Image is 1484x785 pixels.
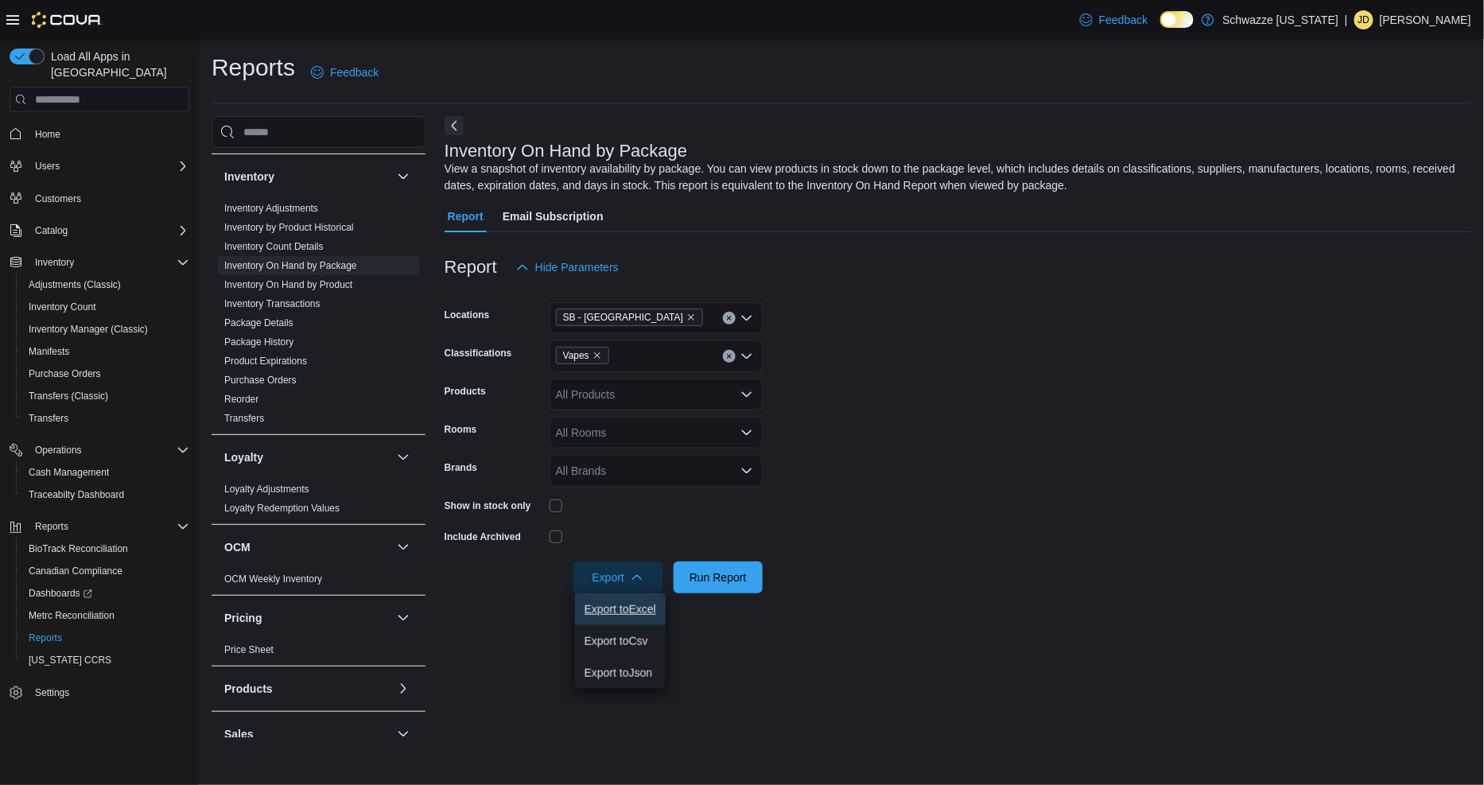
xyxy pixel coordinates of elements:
a: Adjustments (Classic) [22,275,127,294]
button: Export [573,562,662,593]
span: Settings [29,682,189,702]
span: Export to Csv [585,635,656,647]
button: Clear input [723,350,736,363]
button: OCM [394,538,413,557]
button: Loyalty [224,449,390,465]
label: Classifications [445,347,512,359]
span: Transfers (Classic) [22,387,189,406]
p: Schwazze [US_STATE] [1222,10,1338,29]
a: Purchase Orders [22,364,107,383]
a: Loyalty Adjustments [224,484,309,495]
span: Transfers [29,412,68,425]
button: Pricing [394,608,413,628]
label: Locations [445,309,490,321]
span: Vapes [556,347,609,364]
a: Manifests [22,342,76,361]
span: BioTrack Reconciliation [22,539,189,558]
span: Inventory [35,256,74,269]
span: Inventory On Hand by Product [224,278,352,291]
label: Brands [445,461,477,474]
span: Vapes [563,348,589,363]
h3: Inventory [224,169,274,185]
a: Purchase Orders [224,375,297,386]
a: Reorder [224,394,258,405]
span: Feedback [1099,12,1148,28]
button: Manifests [16,340,196,363]
button: Inventory Count [16,296,196,318]
span: SB - [GEOGRAPHIC_DATA] [563,309,683,325]
span: Inventory On Hand by Package [224,259,357,272]
button: [US_STATE] CCRS [16,649,196,671]
a: Inventory Count Details [224,241,324,252]
span: BioTrack Reconciliation [29,542,128,555]
a: Product Expirations [224,356,307,367]
a: BioTrack Reconciliation [22,539,134,558]
span: Traceabilty Dashboard [22,485,189,504]
button: Metrc Reconciliation [16,604,196,627]
span: Metrc Reconciliation [29,609,115,622]
span: Run Report [690,569,747,585]
span: Inventory Count Details [224,240,324,253]
span: Report [448,200,484,232]
span: Settings [35,686,69,699]
button: OCM [224,539,390,555]
button: Export toJson [575,657,666,689]
button: Sales [224,726,390,742]
a: Settings [29,683,76,702]
a: Package Details [224,317,293,328]
button: Settings [3,681,196,704]
span: Catalog [29,221,189,240]
button: Users [29,157,66,176]
a: Inventory On Hand by Product [224,279,352,290]
span: OCM Weekly Inventory [224,573,322,585]
h3: Inventory On Hand by Package [445,142,688,161]
button: Open list of options [740,350,753,363]
span: Export to Json [585,666,656,679]
button: Clear input [723,312,736,324]
button: Purchase Orders [16,363,196,385]
span: Catalog [35,224,68,237]
button: Remove SB - Glendale from selection in this group [686,313,696,322]
label: Include Archived [445,530,521,543]
button: Canadian Compliance [16,560,196,582]
span: Email Subscription [503,200,604,232]
a: Inventory Transactions [224,298,320,309]
button: Hide Parameters [510,251,625,283]
label: Show in stock only [445,499,531,512]
a: Traceabilty Dashboard [22,485,130,504]
a: Inventory On Hand by Package [224,260,357,271]
span: Load All Apps in [GEOGRAPHIC_DATA] [45,49,189,80]
span: Cash Management [22,463,189,482]
a: Transfers (Classic) [22,387,115,406]
span: Loyalty Redemption Values [224,502,340,515]
button: Catalog [29,221,74,240]
div: OCM [212,569,425,595]
button: Reports [16,627,196,649]
input: Dark Mode [1160,11,1194,28]
button: Operations [3,439,196,461]
span: Price Sheet [224,643,274,656]
button: Export toCsv [575,625,666,657]
button: Cash Management [16,461,196,484]
span: Users [29,157,189,176]
span: Home [35,128,60,141]
button: Transfers [16,407,196,429]
span: Manifests [29,345,69,358]
button: Traceabilty Dashboard [16,484,196,506]
span: Inventory Transactions [224,297,320,310]
h3: OCM [224,539,251,555]
label: Rooms [445,423,477,436]
a: Canadian Compliance [22,562,129,581]
button: Operations [29,441,88,460]
h3: Products [224,681,273,697]
p: | [1345,10,1348,29]
span: Transfers [22,409,189,428]
span: Operations [35,444,82,457]
span: Traceabilty Dashboard [29,488,124,501]
a: Package History [224,336,293,348]
h3: Sales [224,726,254,742]
a: Price Sheet [224,644,274,655]
span: Dashboards [22,584,189,603]
span: Purchase Orders [29,367,101,380]
button: Loyalty [394,448,413,467]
